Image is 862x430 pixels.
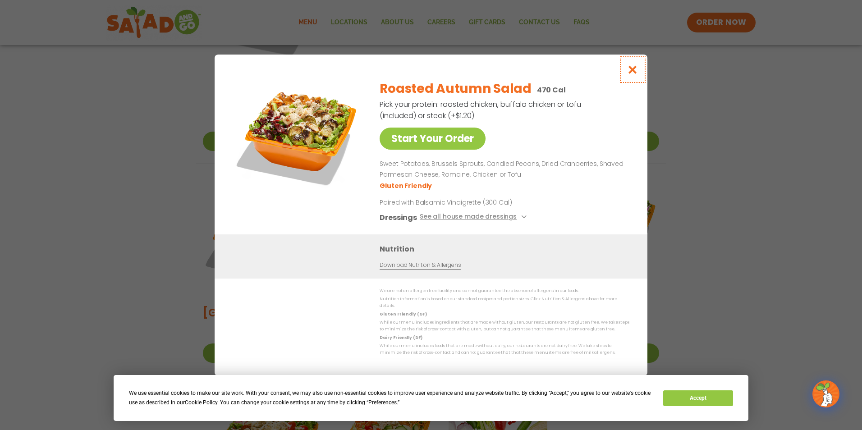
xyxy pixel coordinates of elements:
[380,288,629,294] p: We are not an allergen free facility and cannot guarantee the absence of allergens in our foods.
[380,79,531,98] h2: Roasted Autumn Salad
[380,311,426,316] strong: Gluten Friendly (GF)
[185,399,217,406] span: Cookie Policy
[537,84,566,96] p: 470 Cal
[618,55,647,85] button: Close modal
[380,243,634,254] h3: Nutrition
[380,197,546,207] p: Paired with Balsamic Vinaigrette (300 Cal)
[380,334,422,340] strong: Dairy Friendly (DF)
[380,159,626,180] p: Sweet Potatoes, Brussels Sprouts, Candied Pecans, Dried Cranberries, Shaved Parmesan Cheese, Roma...
[380,211,417,223] h3: Dressings
[663,390,733,406] button: Accept
[380,296,629,310] p: Nutrition information is based on our standard recipes and portion sizes. Click Nutrition & Aller...
[380,99,582,121] p: Pick your protein: roasted chicken, buffalo chicken or tofu (included) or steak (+$1.20)
[368,399,397,406] span: Preferences
[235,73,361,199] img: Featured product photo for Roasted Autumn Salad
[380,128,486,150] a: Start Your Order
[380,181,433,190] li: Gluten Friendly
[420,211,529,223] button: See all house made dressings
[114,375,748,421] div: Cookie Consent Prompt
[380,319,629,333] p: While our menu includes ingredients that are made without gluten, our restaurants are not gluten ...
[380,343,629,357] p: While our menu includes foods that are made without dairy, our restaurants are not dairy free. We...
[380,261,461,269] a: Download Nutrition & Allergens
[129,389,652,407] div: We use essential cookies to make our site work. With your consent, we may also use non-essential ...
[813,381,839,407] img: wpChatIcon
